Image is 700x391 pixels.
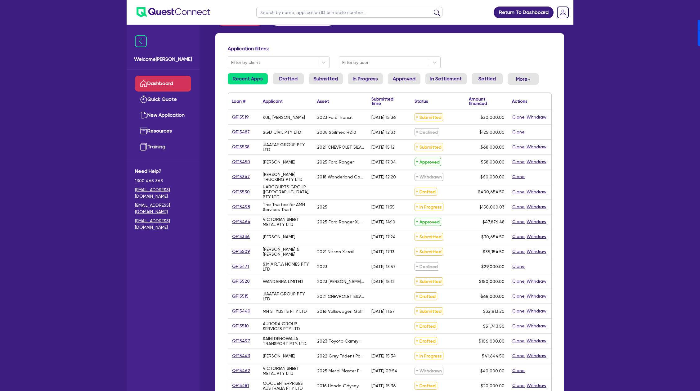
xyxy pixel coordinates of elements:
[317,249,354,254] div: 2021 Nissan X trail
[134,56,192,63] span: Welcome [PERSON_NAME]
[371,145,395,150] div: [DATE] 15:12
[232,173,250,180] a: QF15347
[140,96,147,103] img: quick-quote
[140,143,147,151] img: training
[479,339,505,344] span: $106,000.00
[388,73,420,84] a: Approved
[371,353,396,358] div: [DATE] 15:34
[512,173,525,180] button: Clone
[526,143,547,151] button: Withdraw
[526,278,547,285] button: Withdraw
[512,158,525,165] button: Clone
[317,204,327,209] div: 2025
[137,7,210,17] img: quest-connect-logo-blue
[415,337,437,345] span: Drafted
[415,233,443,241] span: Submitted
[232,293,249,300] a: QF15515
[555,4,571,20] a: Dropdown toggle
[415,113,443,121] span: Submitted
[317,309,363,314] div: 2016 Volkswagen Golf
[512,114,525,121] button: Clone
[263,130,301,135] div: SGD CIVIL PTY LTD
[415,143,443,151] span: Submitted
[263,160,295,164] div: [PERSON_NAME]
[481,145,505,150] span: $68,000.00
[512,263,525,270] button: Clone
[415,158,441,166] span: Approved
[526,352,547,359] button: Withdraw
[371,309,395,314] div: [DATE] 11:57
[481,264,505,269] span: $29,000.00
[415,292,437,300] span: Drafted
[317,279,364,284] div: 2023 [PERSON_NAME] TBA
[371,383,396,388] div: [DATE] 15:36
[512,248,525,255] button: Clone
[526,218,547,225] button: Withdraw
[263,184,310,199] div: HARCOURTS GROUP ([GEOGRAPHIC_DATA]) PTY LTD
[512,233,525,240] button: Clone
[371,174,396,179] div: [DATE] 12:20
[317,264,327,269] div: 2023
[472,73,503,84] a: Settled
[263,262,310,272] div: S.M.A.R.T.A HOMES PTY LTD
[526,158,547,165] button: Withdraw
[482,219,505,224] span: $47,876.48
[526,382,547,389] button: Withdraw
[232,143,250,151] a: QF15538
[512,218,525,225] button: Clone
[232,248,250,255] a: QF15509
[371,97,402,106] div: Submitted time
[371,115,396,120] div: [DATE] 15:36
[512,128,525,136] button: Clone
[512,382,525,389] button: Clone
[480,174,505,179] span: $60,000.00
[232,203,250,210] a: QF15498
[263,217,310,227] div: VICTORIAN SHEET METAL PTY LTD
[135,139,191,155] a: Training
[263,115,305,120] div: KUL, [PERSON_NAME]
[371,279,395,284] div: [DATE] 15:12
[481,383,505,388] span: $20,000.00
[232,322,249,330] a: QF15510
[317,368,364,373] div: 2025 Metal Master PB-70B
[348,73,383,84] a: In Progress
[263,99,283,103] div: Applicant
[273,73,304,84] a: Drafted
[415,367,443,375] span: Withdrawn
[478,189,505,194] span: $400,654.50
[135,218,191,231] a: [EMAIL_ADDRESS][DOMAIN_NAME]
[415,128,439,136] span: Declined
[263,202,310,212] div: The Trustee for AMH Services Trust
[415,382,437,390] span: Drafted
[232,278,250,285] a: QF15520
[415,218,441,226] span: Approved
[479,279,505,284] span: $150,000.00
[512,143,525,151] button: Clone
[317,383,359,388] div: 2016 Honda Odysey
[256,7,442,18] input: Search by name, application ID or mobile number...
[228,73,268,84] a: Recent Apps
[481,115,505,120] span: $20,000.00
[232,158,250,165] a: QF15450
[232,128,250,136] a: QF15487
[263,321,310,331] div: AURORA GROUP SERVICES PTY LTD
[140,111,147,119] img: new-application
[317,130,356,135] div: 2008 Soilmec R210
[371,368,397,373] div: [DATE] 09:54
[317,219,364,224] div: 2025 Ford Ranger XL Double Cab Chassis
[135,92,191,107] a: Quick Quote
[415,203,443,211] span: In Progress
[317,174,364,179] div: 2018 Wonderland Caravan
[469,97,505,106] div: Amount financed
[232,308,251,315] a: QF15440
[263,291,310,301] div: JIAATAF GROUP PTY LTD
[135,107,191,123] a: New Application
[228,46,552,52] h4: Application filters:
[232,367,250,374] a: QF15462
[512,293,525,300] button: Clone
[479,130,505,135] span: $125,000.00
[263,172,310,182] div: [PERSON_NAME] TRUCKING PTY LTD
[526,188,547,195] button: Withdraw
[526,308,547,315] button: Withdraw
[135,35,147,47] img: icon-menu-close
